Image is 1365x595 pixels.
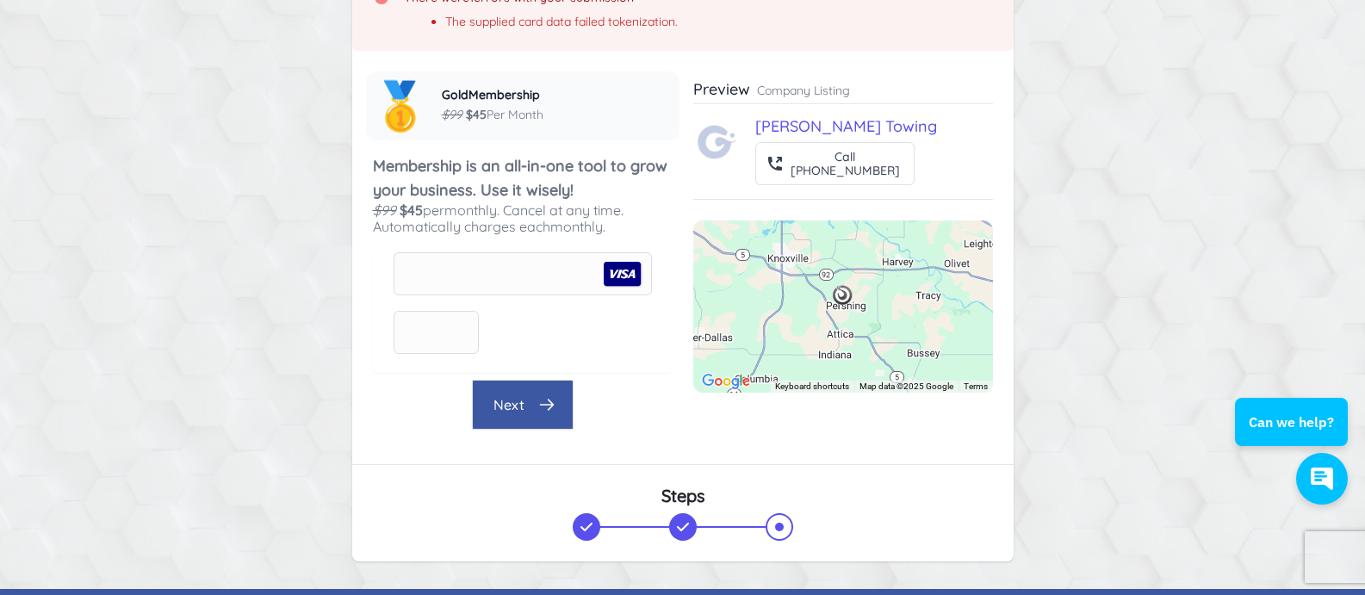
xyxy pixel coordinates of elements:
[373,486,993,506] h3: Steps
[472,380,574,430] button: Next
[755,142,915,185] button: Call[PHONE_NUMBER]
[444,201,497,219] span: monthly
[373,154,673,202] h3: Membership is an all-in-one tool to grow your business. Use it wisely!
[697,121,738,163] img: Towing.com Logo
[859,381,953,391] span: Map data ©2025 Google
[394,252,652,295] div: Card number
[445,13,678,30] li: The supplied card data failed tokenization.
[405,322,468,343] iframe: Secure Credit Card Frame - Expiration Date
[373,201,396,219] s: $99
[1222,350,1365,522] iframe: Conversations
[693,79,750,100] h3: Preview
[775,381,849,393] button: Keyboard shortcuts
[366,71,679,140] div: Switch Plans
[550,218,603,235] span: monthly
[373,202,673,235] h5: per . Cancel at any time. Automatically charges each .
[405,263,641,284] iframe: Secure Credit Card Frame - Credit Card Number
[698,370,754,393] img: Google
[394,311,479,354] div: Card expiration date
[964,381,988,391] a: Terms (opens in new tab)
[755,116,937,136] a: [PERSON_NAME] Towing
[791,150,900,177] div: Call [PHONE_NUMBER]
[698,370,754,393] a: Open this area in Google Maps (opens a new window)
[757,82,850,99] p: Company Listing
[400,201,423,219] b: $45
